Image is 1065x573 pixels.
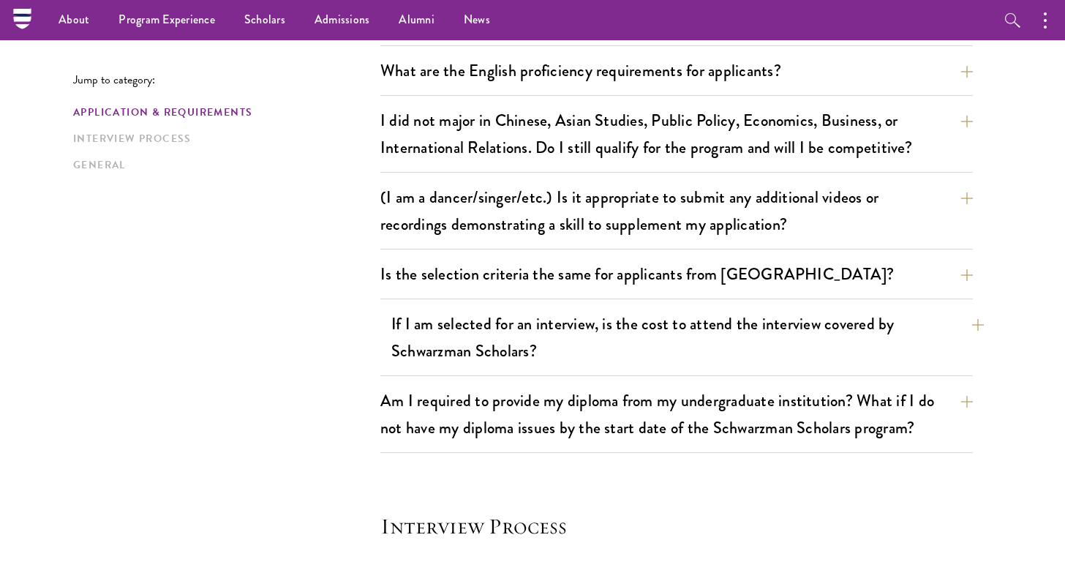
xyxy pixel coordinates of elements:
[380,512,973,541] h4: Interview Process
[73,157,372,173] a: General
[73,73,380,86] p: Jump to category:
[380,54,973,87] button: What are the English proficiency requirements for applicants?
[73,105,372,120] a: Application & Requirements
[380,104,973,164] button: I did not major in Chinese, Asian Studies, Public Policy, Economics, Business, or International R...
[380,384,973,444] button: Am I required to provide my diploma from my undergraduate institution? What if I do not have my d...
[380,181,973,241] button: (I am a dancer/singer/etc.) Is it appropriate to submit any additional videos or recordings demon...
[73,131,372,146] a: Interview Process
[380,258,973,291] button: Is the selection criteria the same for applicants from [GEOGRAPHIC_DATA]?
[391,307,984,367] button: If I am selected for an interview, is the cost to attend the interview covered by Schwarzman Scho...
